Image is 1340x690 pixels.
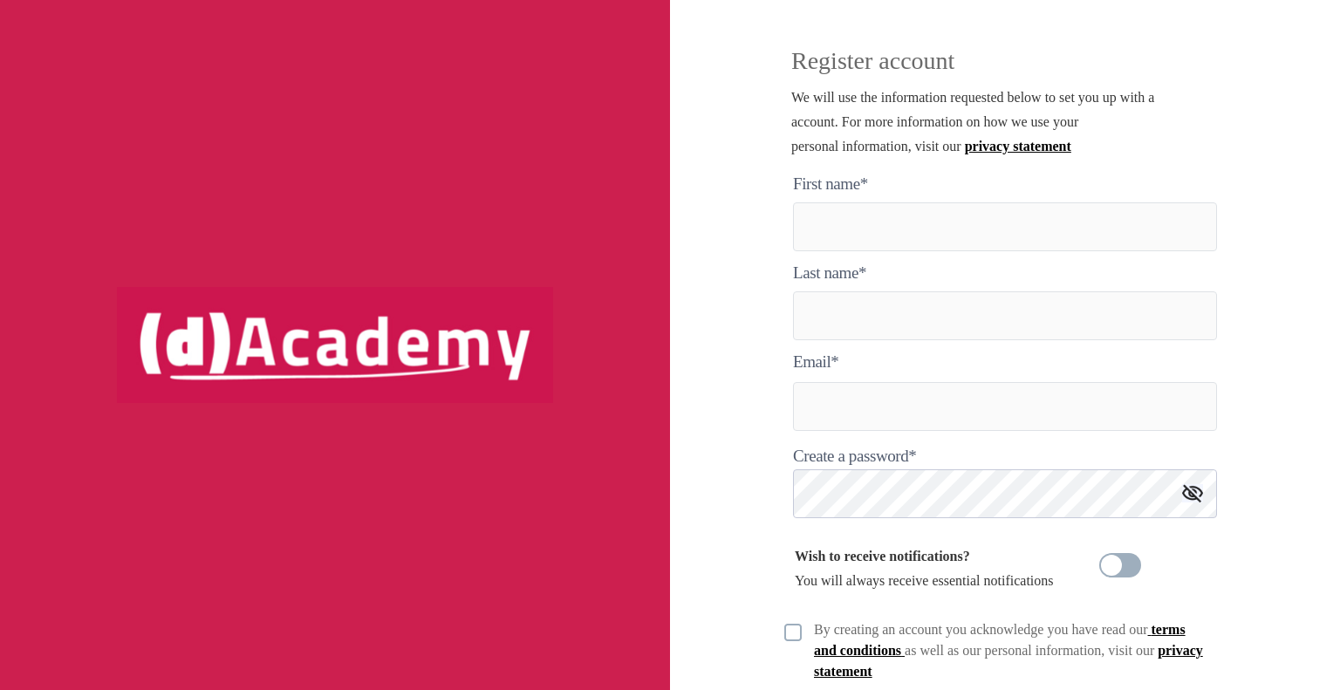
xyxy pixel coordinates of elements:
span: We will use the information requested below to set you up with a account. For more information on... [791,90,1154,154]
div: By creating an account you acknowledge you have read our as well as our personal information, vis... [814,619,1207,682]
a: privacy statement [965,139,1071,154]
p: Register account [791,51,1227,85]
img: icon [1182,484,1203,502]
div: You will always receive essential notifications [795,544,1054,593]
b: Wish to receive notifications? [795,549,970,564]
img: unCheck [784,624,802,641]
a: terms and conditions [814,622,1186,658]
a: privacy statement [814,643,1203,679]
img: logo [117,287,553,402]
